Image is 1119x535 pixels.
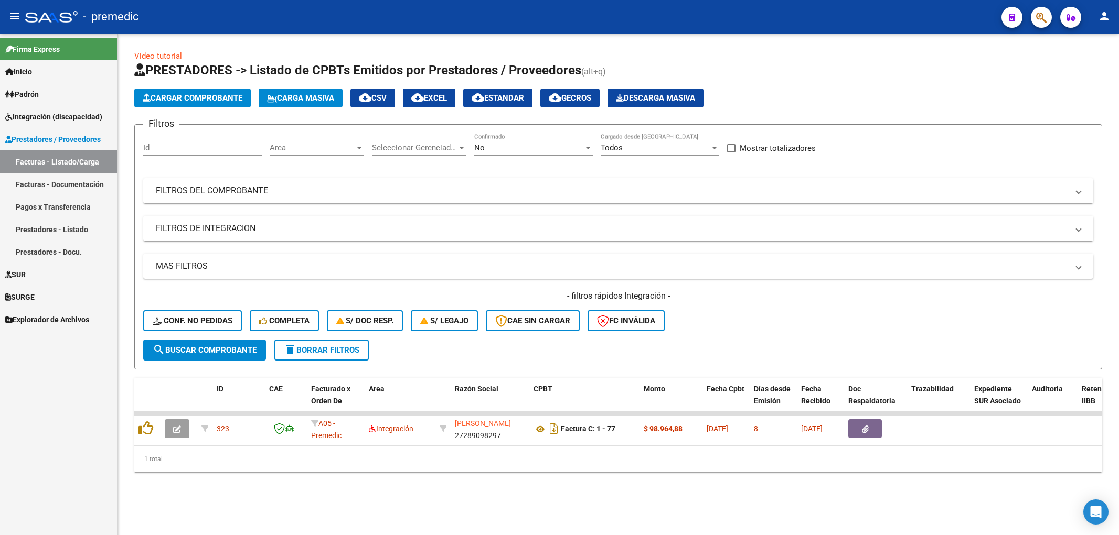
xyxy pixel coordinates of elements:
[153,316,232,325] span: Conf. no pedidas
[372,143,457,152] span: Seleccionar Gerenciador
[1032,385,1063,393] span: Auditoria
[549,91,561,104] mat-icon: cloud_download
[284,343,296,356] mat-icon: delete
[455,419,511,428] span: [PERSON_NAME]
[549,93,591,103] span: Gecros
[463,89,532,107] button: Estandar
[336,316,394,325] span: S/ Doc Resp.
[267,93,334,103] span: Carga Masiva
[143,116,179,131] h3: Filtros
[83,5,139,28] span: - premedic
[156,185,1068,196] mat-panel-title: FILTROS DEL COMPROBANTE
[754,424,758,433] span: 8
[974,385,1021,405] span: Expediente SUR Asociado
[311,385,350,405] span: Facturado x Orden De
[1082,385,1116,405] span: Retencion IIBB
[259,316,310,325] span: Completa
[844,378,907,424] datatable-header-cell: Doc Respaldatoria
[5,134,101,145] span: Prestadores / Proveedores
[911,385,954,393] span: Trazabilidad
[451,378,529,424] datatable-header-cell: Razón Social
[284,345,359,355] span: Borrar Filtros
[1083,499,1109,525] div: Open Intercom Messenger
[359,91,371,104] mat-icon: cloud_download
[740,142,816,155] span: Mostrar totalizadores
[217,385,223,393] span: ID
[5,314,89,325] span: Explorador de Archivos
[327,310,403,331] button: S/ Doc Resp.
[265,378,307,424] datatable-header-cell: CAE
[801,385,830,405] span: Fecha Recibido
[5,111,102,123] span: Integración (discapacidad)
[143,310,242,331] button: Conf. no pedidas
[5,66,32,78] span: Inicio
[608,89,704,107] app-download-masive: Descarga masiva de comprobantes (adjuntos)
[486,310,580,331] button: CAE SIN CARGAR
[5,291,35,303] span: SURGE
[970,378,1028,424] datatable-header-cell: Expediente SUR Asociado
[5,43,60,55] span: Firma Express
[5,269,26,280] span: SUR
[420,316,468,325] span: S/ legajo
[601,143,623,152] span: Todos
[495,316,570,325] span: CAE SIN CARGAR
[907,378,970,424] datatable-header-cell: Trazabilidad
[455,385,498,393] span: Razón Social
[616,93,695,103] span: Descarga Masiva
[561,425,615,433] strong: Factura C: 1 - 77
[411,91,424,104] mat-icon: cloud_download
[369,385,385,393] span: Area
[1028,378,1078,424] datatable-header-cell: Auditoria
[640,378,702,424] datatable-header-cell: Monto
[644,424,683,433] strong: $ 98.964,88
[540,89,600,107] button: Gecros
[455,418,525,440] div: 27289098297
[534,385,552,393] span: CPBT
[269,385,283,393] span: CAE
[707,385,744,393] span: Fecha Cpbt
[588,310,665,331] button: FC Inválida
[153,345,257,355] span: Buscar Comprobante
[153,343,165,356] mat-icon: search
[608,89,704,107] button: Descarga Masiva
[581,67,606,77] span: (alt+q)
[8,10,21,23] mat-icon: menu
[403,89,455,107] button: EXCEL
[754,385,791,405] span: Días desde Emisión
[259,89,343,107] button: Carga Masiva
[134,89,251,107] button: Cargar Comprobante
[134,51,182,61] a: Video tutorial
[156,223,1068,234] mat-panel-title: FILTROS DE INTEGRACION
[474,143,485,152] span: No
[702,378,750,424] datatable-header-cell: Fecha Cpbt
[369,424,413,433] span: Integración
[5,89,39,100] span: Padrón
[217,424,229,433] span: 323
[797,378,844,424] datatable-header-cell: Fecha Recibido
[359,93,387,103] span: CSV
[411,310,478,331] button: S/ legajo
[270,143,355,152] span: Area
[365,378,435,424] datatable-header-cell: Area
[143,290,1093,302] h4: - filtros rápidos Integración -
[1098,10,1111,23] mat-icon: person
[411,93,447,103] span: EXCEL
[529,378,640,424] datatable-header-cell: CPBT
[250,310,319,331] button: Completa
[274,340,369,361] button: Borrar Filtros
[143,254,1093,279] mat-expansion-panel-header: MAS FILTROS
[597,316,655,325] span: FC Inválida
[134,446,1102,472] div: 1 total
[156,260,1068,272] mat-panel-title: MAS FILTROS
[311,419,342,440] span: A05 - Premedic
[547,420,561,437] i: Descargar documento
[750,378,797,424] datatable-header-cell: Días desde Emisión
[472,93,524,103] span: Estandar
[350,89,395,107] button: CSV
[644,385,665,393] span: Monto
[143,340,266,361] button: Buscar Comprobante
[801,424,823,433] span: [DATE]
[707,424,728,433] span: [DATE]
[307,378,365,424] datatable-header-cell: Facturado x Orden De
[848,385,896,405] span: Doc Respaldatoria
